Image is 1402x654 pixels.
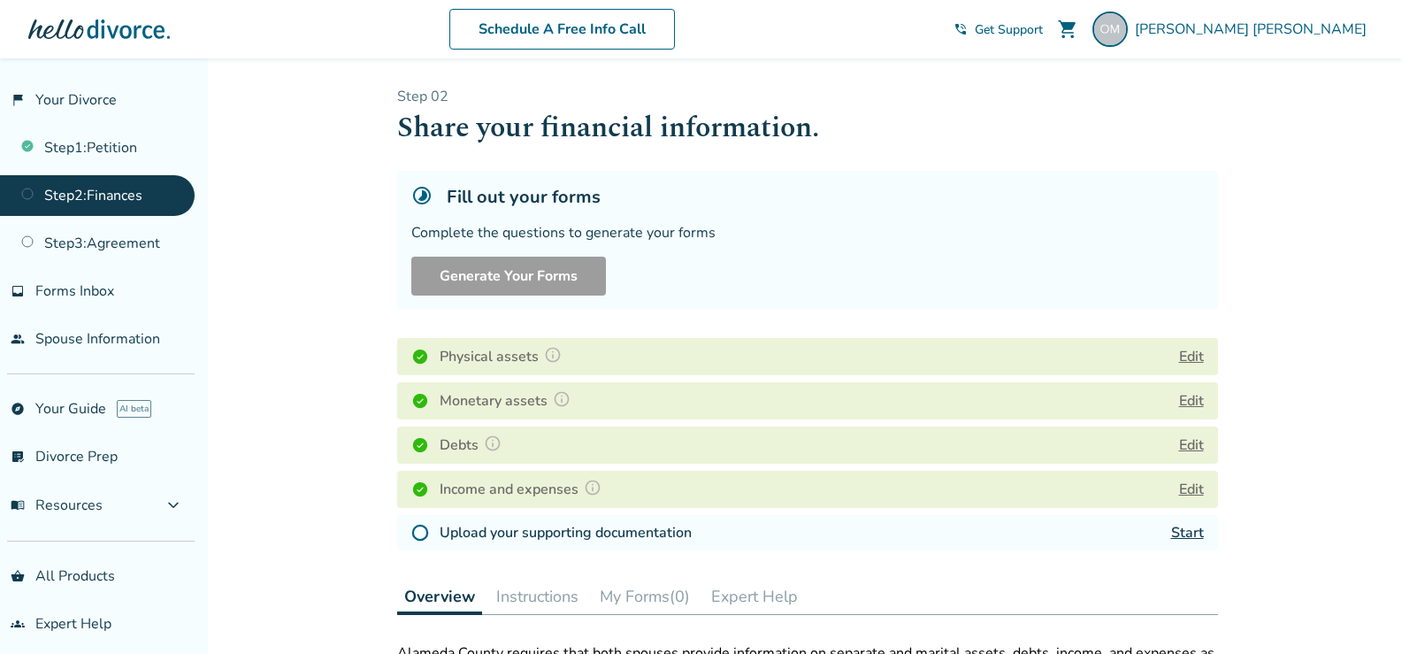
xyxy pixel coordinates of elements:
[411,481,429,498] img: Completed
[411,257,606,296] button: Generate Your Forms
[553,390,571,408] img: Question Mark
[954,22,968,36] span: phone_in_talk
[35,281,114,301] span: Forms Inbox
[954,21,1043,38] a: phone_in_talkGet Support
[593,579,697,614] button: My Forms(0)
[1092,12,1128,47] img: omar.morales@comcast.net
[975,21,1043,38] span: Get Support
[411,348,429,365] img: Completed
[440,345,567,368] h4: Physical assets
[1179,346,1204,367] button: Edit
[397,87,1218,106] p: Step 0 2
[704,579,805,614] button: Expert Help
[1314,569,1402,654] iframe: Chat Widget
[440,434,507,457] h4: Debts
[411,223,1204,242] div: Complete the questions to generate your forms
[11,617,25,631] span: groups
[411,436,429,454] img: Completed
[1179,479,1204,500] button: Edit
[440,478,607,501] h4: Income and expenses
[11,284,25,298] span: inbox
[117,400,151,418] span: AI beta
[1179,390,1204,412] button: Edit
[11,569,25,583] span: shopping_basket
[1171,523,1204,542] a: Start
[449,9,675,50] a: Schedule A Free Info Call
[11,496,103,515] span: Resources
[489,579,586,614] button: Instructions
[544,346,562,364] img: Question Mark
[1057,19,1078,40] span: shopping_cart
[163,495,184,516] span: expand_more
[1135,19,1374,39] span: [PERSON_NAME] [PERSON_NAME]
[11,402,25,416] span: explore
[484,435,502,452] img: Question Mark
[11,93,25,107] span: flag_2
[1179,435,1204,456] button: Edit
[447,185,601,209] h5: Fill out your forms
[11,332,25,346] span: people
[411,524,429,542] img: Not Started
[411,392,429,410] img: Completed
[397,106,1218,150] h1: Share your financial information.
[11,498,25,512] span: menu_book
[11,450,25,464] span: list_alt_check
[440,389,576,412] h4: Monetary assets
[397,579,482,615] button: Overview
[440,522,692,543] h4: Upload your supporting documentation
[584,479,601,496] img: Question Mark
